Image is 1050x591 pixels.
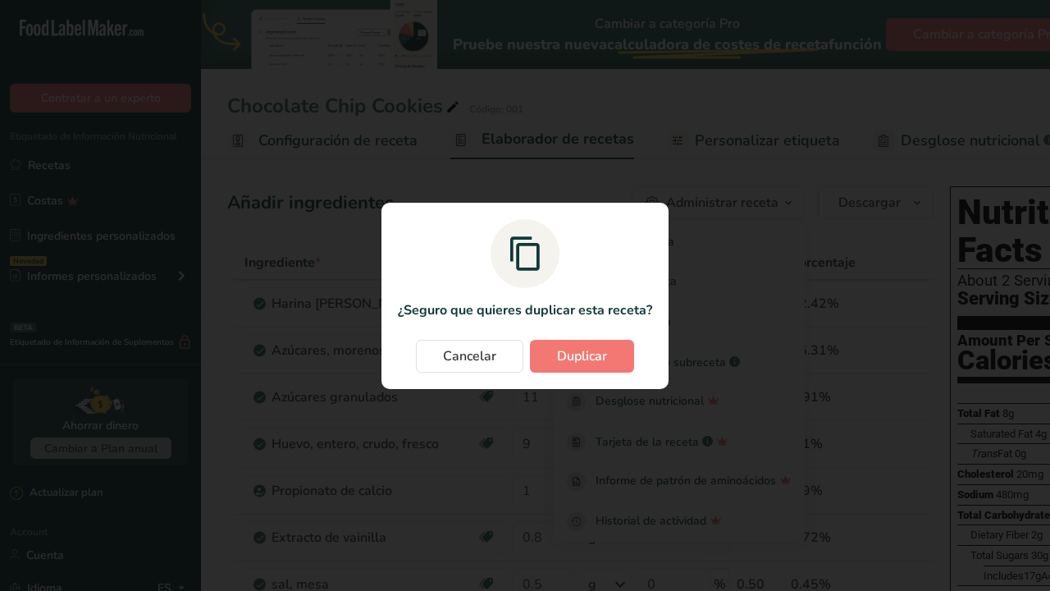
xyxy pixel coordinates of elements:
[416,340,523,373] button: Cancelar
[443,346,496,366] span: Cancelar
[557,346,607,366] span: Duplicar
[530,340,634,373] button: Duplicar
[994,535,1034,575] iframe: Intercom live chat
[398,300,652,320] p: ¿Seguro que quieres duplicar esta receta?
